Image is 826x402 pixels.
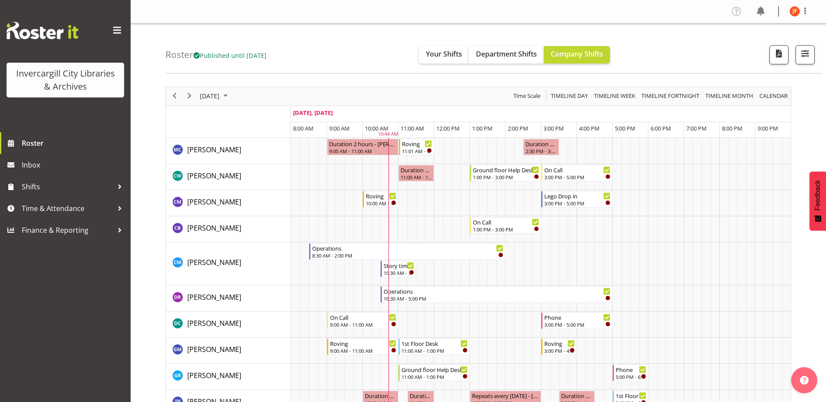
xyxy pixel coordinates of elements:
div: Donald Cunningham"s event - On Call Begin From Wednesday, October 8, 2025 at 9:00:00 AM GMT+13:00... [327,312,398,329]
a: [PERSON_NAME] [187,257,241,268]
div: October 8, 2025 [197,87,233,105]
td: Gabriel McKay Smith resource [166,338,291,364]
button: Timeline Day [550,90,590,101]
span: Timeline Week [593,90,636,101]
div: Catherine Wilson"s event - Duration 1 hours - Catherine Wilson Begin From Wednesday, October 8, 2... [398,165,434,181]
span: 11:00 AM [401,124,424,132]
td: Grace Roscoe-Squires resource [166,364,291,390]
a: [PERSON_NAME] [187,144,241,155]
span: 7:00 PM [686,124,707,132]
div: Debra Robinson"s event - Operations Begin From Wednesday, October 8, 2025 at 10:30:00 AM GMT+13:0... [381,286,613,303]
div: Gabriel McKay Smith"s event - Roving Begin From Wednesday, October 8, 2025 at 9:00:00 AM GMT+13:0... [327,338,398,355]
div: 9:00 AM - 11:00 AM [330,347,396,354]
div: Catherine Wilson"s event - On Call Begin From Wednesday, October 8, 2025 at 3:00:00 PM GMT+13:00 ... [541,165,613,181]
td: Catherine Wilson resource [166,164,291,190]
div: 11:00 AM - 12:00 PM [401,174,432,181]
td: Chris Broad resource [166,216,291,242]
span: [DATE] [199,90,220,101]
img: help-xxl-2.png [800,376,809,385]
span: Your Shifts [426,49,462,59]
button: October 2025 [199,90,232,101]
div: Repeats every [DATE] - [PERSON_NAME] [472,391,539,400]
div: 2:30 PM - 3:30 PM [526,147,557,154]
div: Lego Drop in [544,191,610,200]
button: Timeline Week [593,90,637,101]
div: Duration 1 hours - [PERSON_NAME] [401,165,432,174]
div: Chris Broad"s event - On Call Begin From Wednesday, October 8, 2025 at 1:00:00 PM GMT+13:00 Ends ... [470,217,541,234]
div: Duration 0 hours - [PERSON_NAME] [410,391,432,400]
button: Timeline Month [704,90,755,101]
span: 10:00 AM [365,124,388,132]
div: Cindy Mulrooney"s event - Operations Begin From Wednesday, October 8, 2025 at 8:30:00 AM GMT+13:0... [309,243,506,260]
div: 1:00 PM - 3:00 PM [473,174,539,181]
img: joanne-forbes11668.jpg [789,6,800,17]
div: On Call [544,165,610,174]
span: Timeline Month [705,90,754,101]
button: Time Scale [512,90,542,101]
div: Story time [384,261,414,270]
div: 1st Floor Desk [401,339,468,348]
a: [PERSON_NAME] [187,171,241,181]
div: Duration 1 hours - [PERSON_NAME] [526,139,557,148]
div: 5:00 PM - 6:00 PM [616,373,646,380]
div: Operations [384,287,610,295]
a: [PERSON_NAME] [187,370,241,381]
div: Aurora Catu"s event - Duration 1 hours - Aurora Catu Begin From Wednesday, October 8, 2025 at 2:3... [523,139,559,155]
div: Roving [402,139,432,148]
div: Chamique Mamolo"s event - Roving Begin From Wednesday, October 8, 2025 at 10:00:00 AM GMT+13:00 E... [363,191,398,208]
span: 8:00 PM [722,124,742,132]
div: Grace Roscoe-Squires"s event - Ground floor Help Desk Begin From Wednesday, October 8, 2025 at 11... [398,365,470,381]
span: 5:00 PM [615,124,635,132]
span: 1:00 PM [472,124,492,132]
span: 8:00 AM [293,124,314,132]
span: Feedback [814,180,822,211]
td: Cindy Mulrooney resource [166,242,291,285]
div: Catherine Wilson"s event - Ground floor Help Desk Begin From Wednesday, October 8, 2025 at 1:00:0... [470,165,541,181]
div: 3:00 PM - 5:00 PM [544,174,610,181]
span: 3:00 PM [543,124,564,132]
div: Operations [312,244,503,252]
span: Company Shifts [551,49,603,59]
div: 3:00 PM - 4:00 PM [544,347,575,354]
a: [PERSON_NAME] [187,318,241,328]
td: Aurora Catu resource [166,138,291,164]
span: Inbox [22,158,126,171]
div: 1:00 PM - 3:00 PM [473,226,539,233]
img: Rosterit website logo [7,22,78,39]
div: On Call [330,313,396,322]
button: Filter Shifts [796,45,815,64]
div: 11:00 AM - 1:00 PM [401,347,468,354]
div: 3:00 PM - 5:00 PM [544,200,610,207]
div: 10:00 AM - 11:00 AM [366,200,396,207]
div: Duration 2 hours - [PERSON_NAME] [329,139,396,148]
a: [PERSON_NAME] [187,292,241,302]
button: Next [184,90,196,101]
div: Roving [544,339,575,348]
div: 10:44 AM [378,131,398,138]
span: Shifts [22,180,113,193]
span: Department Shifts [476,49,537,59]
button: Department Shifts [469,46,544,64]
div: previous period [167,87,182,105]
td: Donald Cunningham resource [166,312,291,338]
td: Debra Robinson resource [166,285,291,312]
div: Chamique Mamolo"s event - Lego Drop in Begin From Wednesday, October 8, 2025 at 3:00:00 PM GMT+13... [541,191,613,208]
div: 10:30 AM - 11:30 AM [384,269,414,276]
button: Download a PDF of the roster for the current day [769,45,789,64]
div: Grace Roscoe-Squires"s event - Phone Begin From Wednesday, October 8, 2025 at 5:00:00 PM GMT+13:0... [613,365,648,381]
div: next period [182,87,197,105]
div: 8:30 AM - 2:00 PM [312,252,503,259]
div: Ground floor Help Desk [473,165,539,174]
td: Chamique Mamolo resource [166,190,291,216]
span: Timeline Day [550,90,589,101]
button: Previous [169,90,181,101]
div: Phone [616,365,646,374]
span: 2:00 PM [508,124,528,132]
button: Your Shifts [419,46,469,64]
a: [PERSON_NAME] [187,344,241,355]
span: Published until [DATE] [193,51,266,60]
span: 9:00 AM [329,124,350,132]
span: [PERSON_NAME] [187,318,241,328]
